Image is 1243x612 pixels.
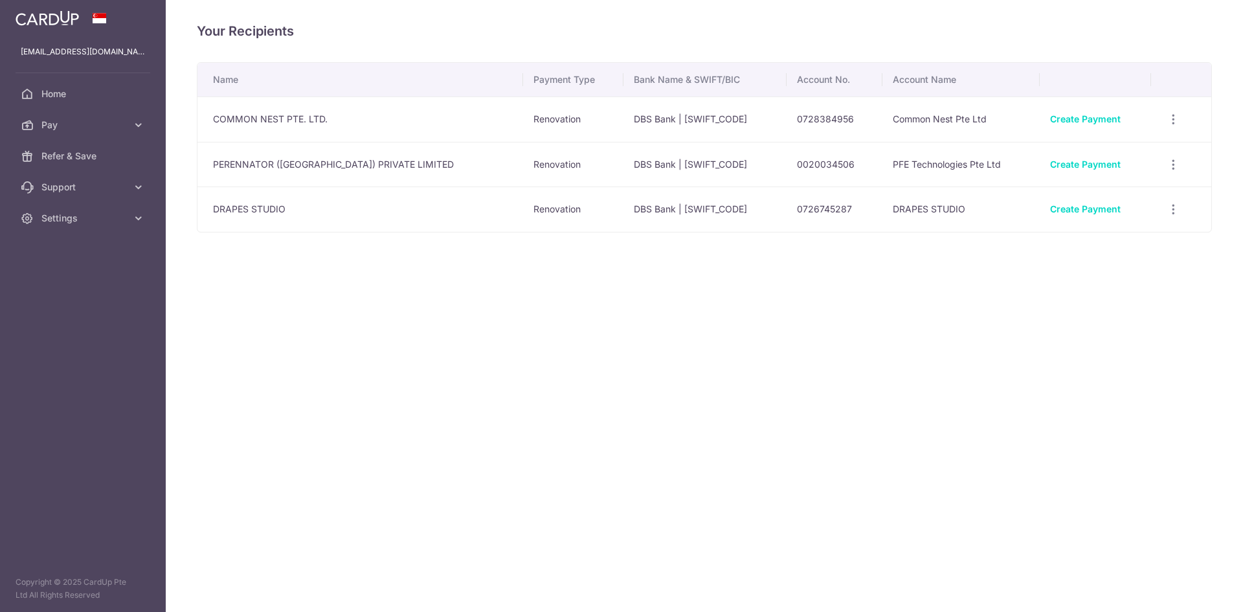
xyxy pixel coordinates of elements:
[1050,159,1121,170] a: Create Payment
[623,96,787,142] td: DBS Bank | [SWIFT_CODE]
[197,63,523,96] th: Name
[197,96,523,142] td: COMMON NEST PTE. LTD.
[1050,113,1121,124] a: Create Payment
[523,96,623,142] td: Renovation
[197,142,523,187] td: PERENNATOR ([GEOGRAPHIC_DATA]) PRIVATE LIMITED
[16,10,79,26] img: CardUp
[41,119,127,131] span: Pay
[41,150,127,163] span: Refer & Save
[21,45,145,58] p: [EMAIL_ADDRESS][DOMAIN_NAME]
[787,96,882,142] td: 0728384956
[787,63,882,96] th: Account No.
[623,63,787,96] th: Bank Name & SWIFT/BIC
[787,187,882,232] td: 0726745287
[197,21,1212,41] h4: Your Recipients
[41,181,127,194] span: Support
[1050,203,1121,214] a: Create Payment
[882,142,1040,187] td: PFE Technologies Pte Ltd
[623,187,787,232] td: DBS Bank | [SWIFT_CODE]
[41,87,127,100] span: Home
[523,187,623,232] td: Renovation
[523,63,623,96] th: Payment Type
[523,142,623,187] td: Renovation
[882,187,1040,232] td: DRAPES STUDIO
[882,63,1040,96] th: Account Name
[41,212,127,225] span: Settings
[197,187,523,232] td: DRAPES STUDIO
[787,142,882,187] td: 0020034506
[882,96,1040,142] td: Common Nest Pte Ltd
[1160,573,1230,606] iframe: Opens a widget where you can find more information
[623,142,787,187] td: DBS Bank | [SWIFT_CODE]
